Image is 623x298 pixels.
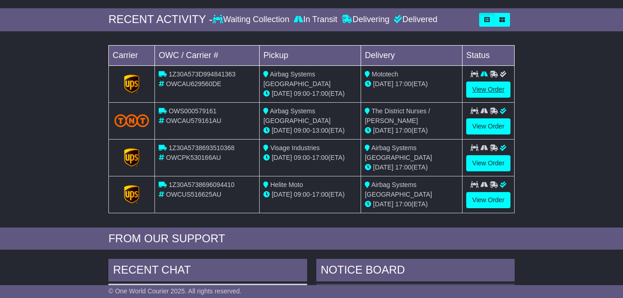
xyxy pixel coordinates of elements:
[270,181,303,188] span: Helite Moto
[272,191,292,198] span: [DATE]
[312,90,328,97] span: 17:00
[466,192,510,208] a: View Order
[392,15,437,25] div: Delivered
[373,200,393,208] span: [DATE]
[166,80,221,88] span: OWCAU629560DE
[361,45,463,65] td: Delivery
[124,148,140,167] img: GetCarrierServiceLogo
[316,259,515,284] div: NOTICE BOARD
[395,200,411,208] span: 17:00
[272,154,292,161] span: [DATE]
[263,107,331,124] span: Airbag Systems [GEOGRAPHIC_DATA]
[373,164,393,171] span: [DATE]
[339,15,392,25] div: Delivering
[373,80,393,88] span: [DATE]
[272,127,292,134] span: [DATE]
[109,45,155,65] td: Carrier
[166,154,221,161] span: OWCPK530166AU
[213,15,291,25] div: Waiting Collection
[365,181,432,198] span: Airbag Systems [GEOGRAPHIC_DATA]
[365,79,458,89] div: (ETA)
[108,259,307,284] div: RECENT CHAT
[108,232,515,245] div: FROM OUR SUPPORT
[395,127,411,134] span: 17:00
[114,114,149,127] img: TNT_Domestic.png
[291,15,339,25] div: In Transit
[312,154,328,161] span: 17:00
[260,45,361,65] td: Pickup
[124,75,140,93] img: GetCarrierServiceLogo
[124,185,140,204] img: GetCarrierServiceLogo
[294,90,310,97] span: 09:00
[294,154,310,161] span: 09:00
[365,199,458,209] div: (ETA)
[312,191,328,198] span: 17:00
[263,190,357,199] div: - (ETA)
[169,181,234,188] span: 1Z30A5738696094410
[365,163,458,172] div: (ETA)
[270,144,320,152] span: Visage Industries
[294,191,310,198] span: 09:00
[395,80,411,88] span: 17:00
[263,126,357,135] div: - (ETA)
[466,155,510,171] a: View Order
[166,117,221,124] span: OWCAU579161AU
[169,70,236,78] span: 1Z30A573D994841363
[372,70,398,78] span: Mototech
[294,127,310,134] span: 09:00
[365,107,430,124] span: The District Nurses / [PERSON_NAME]
[108,287,242,295] span: © One World Courier 2025. All rights reserved.
[365,126,458,135] div: (ETA)
[169,144,234,152] span: 1Z30A5738693510368
[263,153,357,163] div: - (ETA)
[395,164,411,171] span: 17:00
[155,45,260,65] td: OWC / Carrier #
[365,144,432,161] span: Airbag Systems [GEOGRAPHIC_DATA]
[263,70,331,88] span: Airbag Systems [GEOGRAPHIC_DATA]
[108,13,213,26] div: RECENT ACTIVITY -
[463,45,515,65] td: Status
[312,127,328,134] span: 13:00
[466,82,510,98] a: View Order
[166,191,221,198] span: OWCUS516625AU
[263,89,357,99] div: - (ETA)
[169,107,217,115] span: OWS000579161
[272,90,292,97] span: [DATE]
[466,118,510,134] a: View Order
[373,127,393,134] span: [DATE]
